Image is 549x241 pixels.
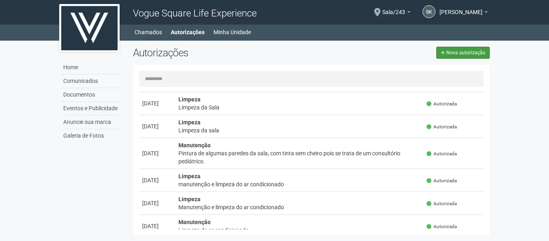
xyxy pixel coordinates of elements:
div: [DATE] [142,149,172,157]
strong: Limpeza [178,173,201,179]
a: Anuncie sua marca [61,115,121,129]
span: Autorizada [427,223,457,230]
span: Sala/243 [382,1,405,15]
a: Comunicados [61,74,121,88]
a: Eventos e Publicidade [61,102,121,115]
div: Manutenção e limpeza do ar condicionado [178,203,421,211]
a: Minha Unidade [213,27,251,38]
span: Bruna Kabbaz de Mello Vieira [439,1,483,15]
span: Autorizada [427,177,457,184]
a: Documentos [61,88,121,102]
div: [DATE] [142,199,172,207]
h2: Autorizações [133,47,305,59]
img: logo.jpg [59,4,120,52]
a: Sala/243 [382,10,410,16]
span: Autorizada [427,200,457,207]
a: Galeria de Fotos [61,129,121,142]
strong: Manutenção [178,142,211,148]
div: manutenção e limpeza do ar condicionado [178,180,421,188]
a: Chamados [135,27,162,38]
div: Limpeza do ar condicionado [178,226,421,234]
strong: Manutenção [178,219,211,225]
div: [DATE] [142,176,172,184]
span: Autorizada [427,101,457,107]
div: [DATE] [142,99,172,107]
a: Autorizações [171,27,205,38]
div: Limpeza da Sala [178,103,421,111]
div: Pintura de algumas paredes da sala, com tinta sem cheiro pois se trata de um consultório pediátrico. [178,149,421,165]
a: [PERSON_NAME] [439,10,488,16]
strong: Limpeza [178,119,201,126]
span: Autorizada [427,124,457,130]
div: [DATE] [142,122,172,130]
span: Vogue Square Life Experience [133,8,257,19]
strong: Limpeza [178,196,201,202]
div: Limpeza da sala [178,126,421,134]
a: Home [61,61,121,74]
a: Nova autorização [436,47,490,59]
span: Nova autorização [446,50,485,56]
a: BK [423,5,435,18]
div: [DATE] [142,222,172,230]
strong: Limpeza [178,96,201,103]
span: Autorizada [427,150,457,157]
